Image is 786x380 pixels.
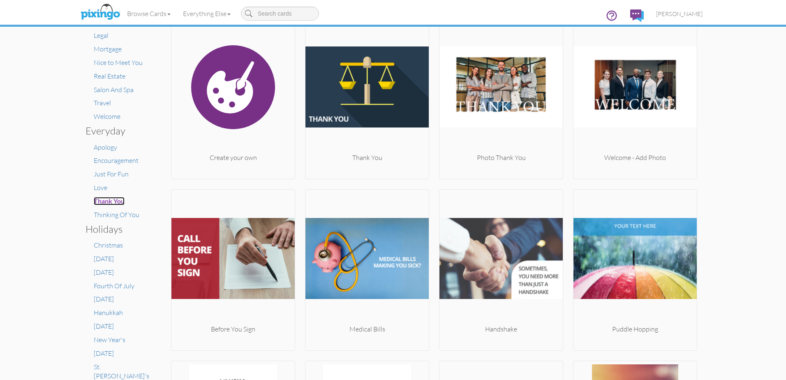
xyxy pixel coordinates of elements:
a: Travel [94,99,111,107]
div: Welcome - Add Photo [573,153,697,162]
div: Medical Bills [305,324,429,334]
a: Fourth Of July [94,282,134,290]
a: Everything Else [177,3,237,24]
a: Thinking Of You [94,211,139,219]
a: Welcome [94,112,120,120]
div: Before You Sign [171,324,295,334]
a: Legal [94,31,109,39]
img: pixingo logo [79,2,122,23]
img: 20220909-164555-f724137ed881-250.png [573,193,697,324]
img: comments.svg [630,9,644,22]
h3: Everyday [86,125,145,136]
img: 20220404-200416-f8fc3c3d58b0-250.jpg [573,21,697,153]
span: [PERSON_NAME] [656,10,703,17]
a: Just For Fun [94,170,129,178]
img: 20181022-190625-f611f4ae-250.jpg [171,193,295,324]
a: Thank You [94,197,125,205]
a: [DATE] [94,255,114,263]
div: Puddle Hopping [573,324,697,334]
a: [DATE] [94,295,114,303]
img: create.svg [171,21,295,153]
img: 20181022-191746-35c8ade8-250.jpg [305,21,429,153]
a: Real Estate [94,72,125,80]
a: [DATE] [94,322,114,330]
input: Search cards [241,7,319,21]
a: Browse Cards [121,3,177,24]
a: Christmas [94,241,123,249]
div: Thank You [305,153,429,162]
a: Hanukkah [94,308,123,317]
a: Mortgage [94,45,122,53]
div: Photo Thank You [439,153,563,162]
a: Nice to Meet You [94,58,143,67]
img: 20181022-191433-0a1bc7aa-250.jpg [305,193,429,324]
a: New Year's [94,336,125,344]
a: Encouragement [94,156,139,165]
div: Handshake [439,324,563,334]
a: [PERSON_NAME] [650,3,709,24]
a: Love [94,183,107,192]
img: 20181022-190952-edad8010-250.jpg [439,193,563,324]
a: [DATE] [94,268,114,276]
a: Apology [94,143,117,151]
h3: Holidays [86,224,145,234]
img: 20220401-173043-a7f2cc2397cf-250.jpg [439,21,563,153]
a: Salon And Spa [94,86,134,94]
a: [DATE] [94,349,114,357]
div: Create your own [171,153,295,162]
